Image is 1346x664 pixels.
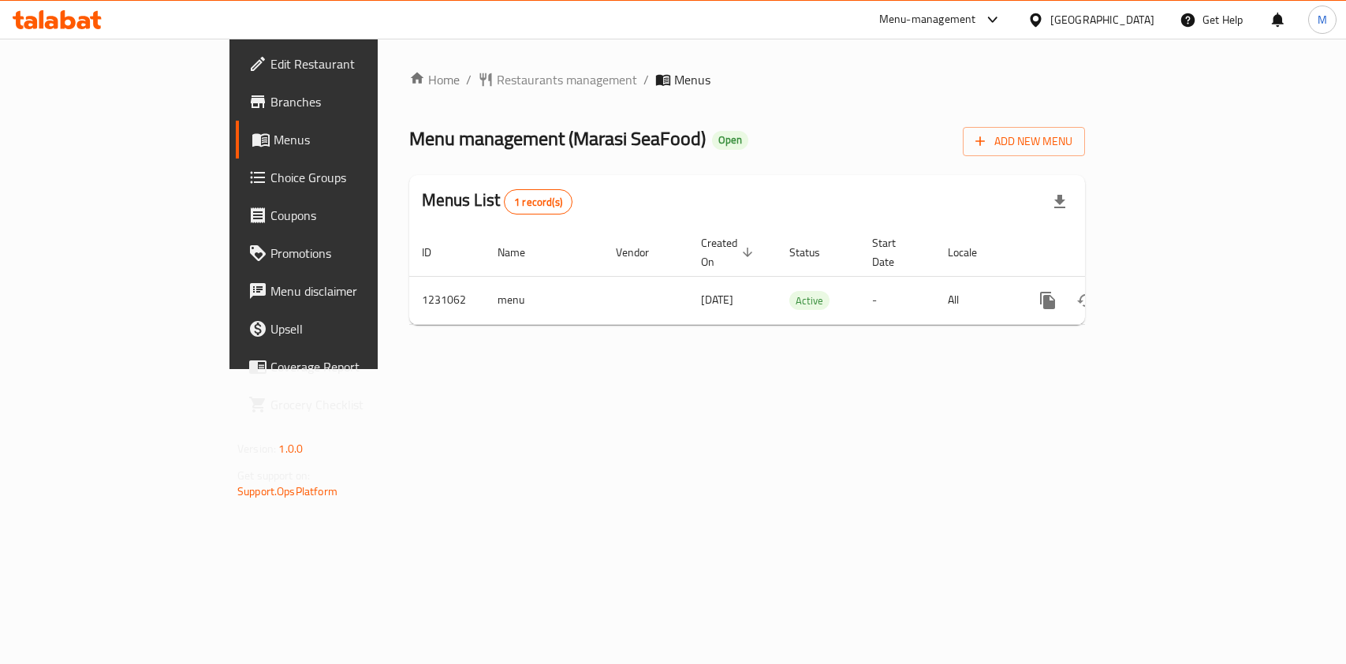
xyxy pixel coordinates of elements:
[466,70,472,89] li: /
[1318,11,1327,28] span: M
[236,310,454,348] a: Upsell
[1029,282,1067,319] button: more
[963,127,1085,156] button: Add New Menu
[409,70,1085,89] nav: breadcrumb
[879,10,976,29] div: Menu-management
[236,234,454,272] a: Promotions
[975,132,1072,151] span: Add New Menu
[237,438,276,459] span: Version:
[859,276,935,324] td: -
[270,168,442,187] span: Choice Groups
[478,70,637,89] a: Restaurants management
[236,196,454,234] a: Coupons
[872,233,916,271] span: Start Date
[236,272,454,310] a: Menu disclaimer
[236,121,454,159] a: Menus
[789,292,830,310] span: Active
[712,131,748,150] div: Open
[1050,11,1154,28] div: [GEOGRAPHIC_DATA]
[789,291,830,310] div: Active
[1016,229,1193,277] th: Actions
[1067,282,1105,319] button: Change Status
[422,188,572,214] h2: Menus List
[270,395,442,414] span: Grocery Checklist
[237,465,310,486] span: Get support on:
[701,233,758,271] span: Created On
[270,92,442,111] span: Branches
[270,206,442,225] span: Coupons
[497,70,637,89] span: Restaurants management
[270,282,442,300] span: Menu disclaimer
[409,229,1193,325] table: enhanced table
[236,386,454,423] a: Grocery Checklist
[789,243,841,262] span: Status
[270,244,442,263] span: Promotions
[409,121,706,156] span: Menu management ( Marasi SeaFood )
[485,276,603,324] td: menu
[270,54,442,73] span: Edit Restaurant
[616,243,669,262] span: Vendor
[948,243,997,262] span: Locale
[701,289,733,310] span: [DATE]
[237,481,337,502] a: Support.OpsPlatform
[422,243,452,262] span: ID
[1041,183,1079,221] div: Export file
[270,319,442,338] span: Upsell
[643,70,649,89] li: /
[674,70,710,89] span: Menus
[236,159,454,196] a: Choice Groups
[712,133,748,147] span: Open
[498,243,546,262] span: Name
[505,195,572,210] span: 1 record(s)
[236,83,454,121] a: Branches
[274,130,442,149] span: Menus
[504,189,572,214] div: Total records count
[236,348,454,386] a: Coverage Report
[278,438,303,459] span: 1.0.0
[236,45,454,83] a: Edit Restaurant
[935,276,1016,324] td: All
[270,357,442,376] span: Coverage Report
